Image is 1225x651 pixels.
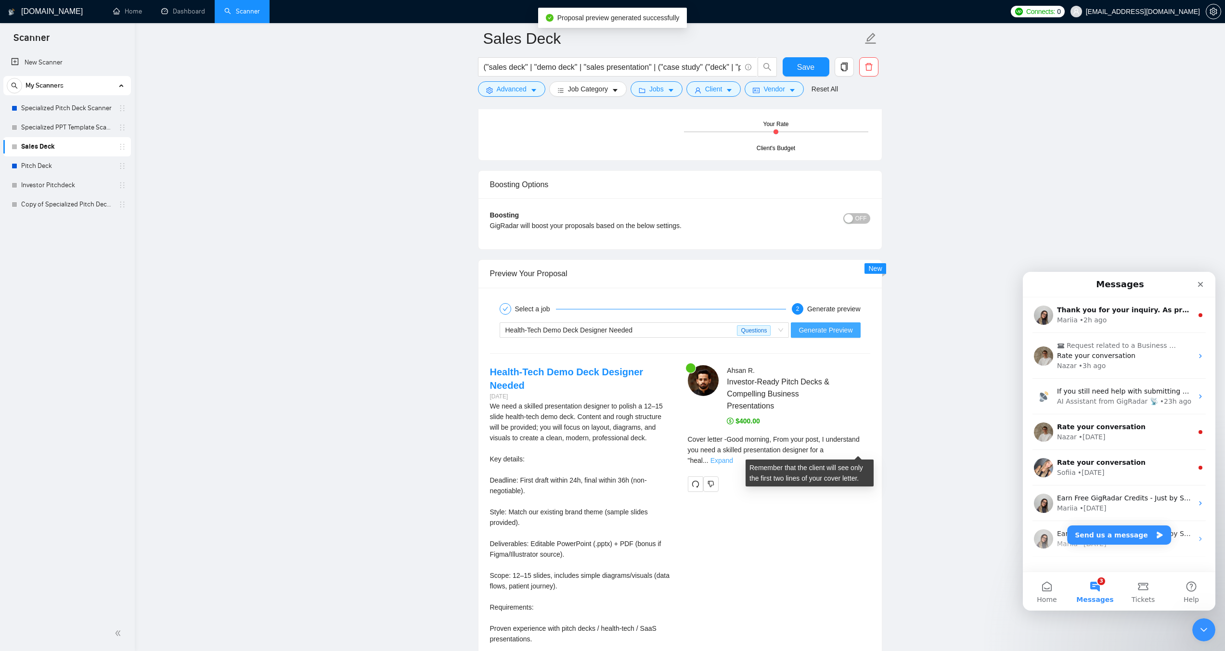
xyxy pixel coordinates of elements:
div: • [DATE] [57,231,84,242]
a: setting [1206,8,1221,15]
span: ... [703,457,709,464]
span: idcard [753,87,760,94]
span: caret-down [668,87,674,94]
div: Mariia [34,267,55,277]
div: AI Assistant from GigRadar 📡 [34,125,135,135]
li: My Scanners [3,76,131,214]
img: Profile image for Sofiia [11,186,30,205]
span: dislike [708,480,714,488]
span: search [758,63,776,71]
span: Rate your conversation [34,187,123,194]
span: holder [118,124,126,131]
span: Questions [737,325,771,336]
button: Save [783,57,829,77]
div: Preview Your Proposal [490,260,870,287]
span: Messages [53,324,90,331]
span: delete [860,63,878,71]
span: caret-down [612,87,619,94]
div: Mariia [34,231,55,242]
span: bars [557,87,564,94]
button: Help [144,300,193,339]
span: Save [797,61,814,73]
button: Tickets [96,300,144,339]
span: OFF [855,213,867,224]
span: My Scanners [26,76,64,95]
span: setting [486,87,493,94]
a: Specialized PPT Template Scanner [21,118,113,137]
iframe: Intercom live chat [1023,272,1215,611]
span: Generate Preview [799,325,852,335]
a: Expand [710,457,733,464]
button: barsJob Categorycaret-down [549,81,627,97]
a: Reset All [812,84,838,94]
span: search [7,82,22,89]
button: folderJobscaret-down [631,81,683,97]
span: Client [705,84,722,94]
span: check [503,306,508,312]
span: Tickets [109,324,132,331]
button: search [758,57,777,77]
span: Help [161,324,176,331]
span: Job Category [568,84,608,94]
button: Generate Preview [791,322,860,338]
span: Investor-Ready Pitch Decks & Compelling Business Presentations [727,376,841,412]
div: Your Rate [763,120,789,129]
img: Profile image for Mariia [11,257,30,277]
button: copy [835,57,854,77]
span: copy [835,63,853,71]
span: holder [118,201,126,208]
a: Health-Tech Demo Deck Designer Needed [490,367,644,391]
span: Jobs [649,84,664,94]
span: caret-down [726,87,733,94]
button: delete [859,57,878,77]
span: Vendor [763,84,785,94]
div: GigRadar will boost your proposals based on the below settings. [490,220,775,231]
span: Home [14,324,34,331]
span: Scanner [6,31,57,51]
div: Client's Budget [757,144,795,153]
span: Cover letter - Good morning, From your post, I understand you need a skilled presentation designe... [688,435,860,464]
a: Specialized Pitch Deck Scanner [21,99,113,118]
img: logo [8,4,15,20]
span: Proposal preview generated successfully [557,14,680,22]
span: caret-down [530,87,537,94]
div: Sofiia [34,196,53,206]
img: upwork-logo.png [1015,8,1023,15]
input: Search Freelance Jobs... [484,61,741,73]
span: holder [118,181,126,189]
b: Boosting [490,211,519,219]
div: Generate preview [807,303,861,315]
span: caret-down [789,87,796,94]
span: setting [1206,8,1221,15]
span: info-circle [745,64,751,70]
div: • [DATE] [55,196,82,206]
div: Remember that the client will see only the first two lines of your cover letter. [688,434,870,466]
div: • [DATE] [56,160,83,170]
button: userClientcaret-down [686,81,741,97]
button: dislike [703,476,719,492]
span: double-left [115,628,124,638]
span: user [695,87,701,94]
a: dashboardDashboard [161,7,205,15]
span: Rate your conversation [34,151,123,159]
span: check-circle [546,14,554,22]
img: c1qbb724gnAwfyoOug-YWwyKQY4XLD-ZptXzA4XWcgDglhjfrovOt9a0i_zan4Jmn3 [688,365,719,396]
span: redo [688,480,703,488]
span: 2 [796,306,799,312]
div: Nazar [34,160,54,170]
div: Remember that the client will see only the first two lines of your cover letter. [746,460,874,486]
a: New Scanner [11,53,123,72]
div: • 23h ago [137,125,168,135]
span: $400.00 [727,417,760,425]
span: Ahsan R . [727,367,755,374]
